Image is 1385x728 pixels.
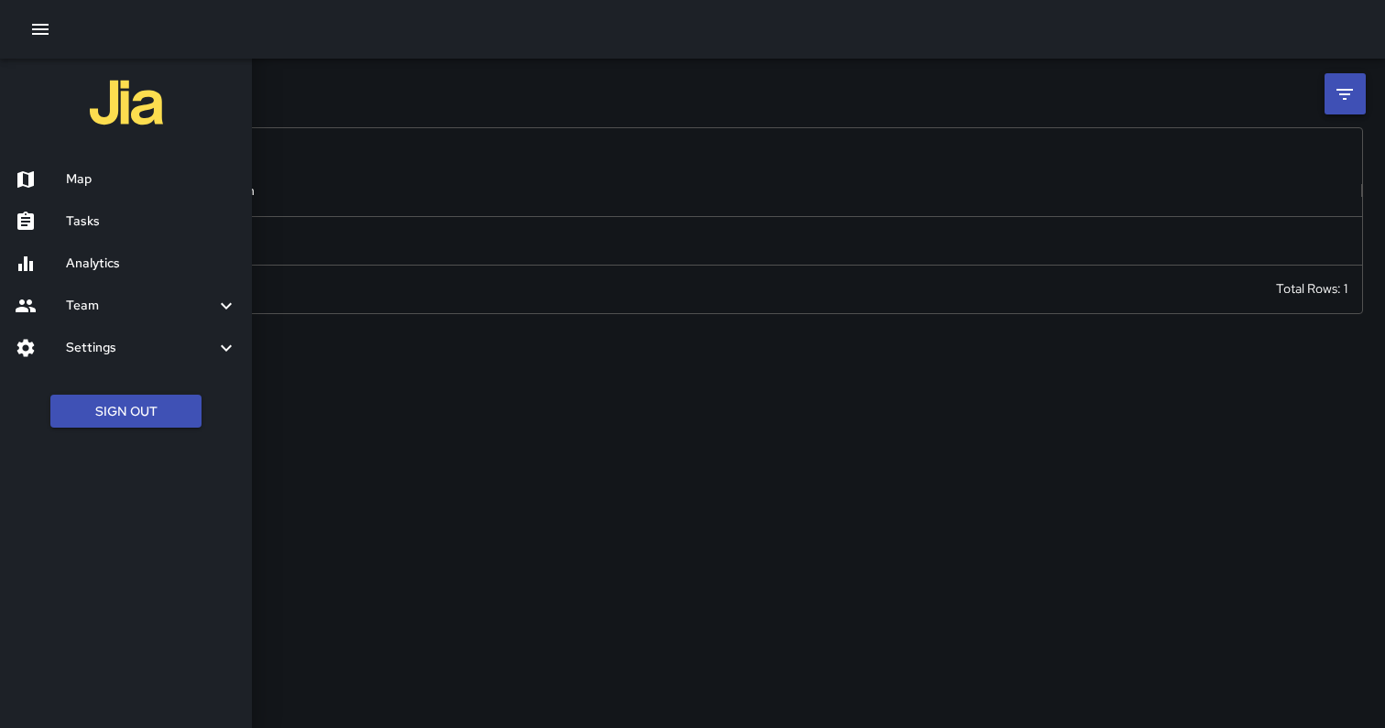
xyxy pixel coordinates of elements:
[66,254,237,274] h6: Analytics
[50,395,202,429] button: Sign Out
[66,296,215,316] h6: Team
[66,169,237,190] h6: Map
[66,212,237,232] h6: Tasks
[90,66,163,139] img: jia-logo
[66,338,215,358] h6: Settings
